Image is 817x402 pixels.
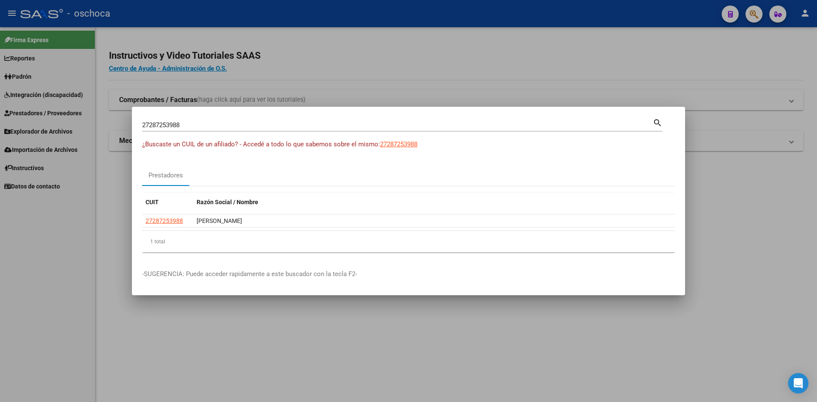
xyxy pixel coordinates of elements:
div: 1 total [142,231,675,252]
div: Prestadores [149,171,183,180]
div: Open Intercom Messenger [788,373,808,393]
div: [PERSON_NAME] [197,216,671,226]
span: CUIT [146,199,159,205]
span: Razón Social / Nombre [197,199,258,205]
datatable-header-cell: CUIT [142,193,193,211]
p: -SUGERENCIA: Puede acceder rapidamente a este buscador con la tecla F2- [142,269,675,279]
mat-icon: search [653,117,663,127]
span: 27287253988 [146,217,183,224]
span: 27287253988 [380,140,417,148]
datatable-header-cell: Razón Social / Nombre [193,193,675,211]
span: ¿Buscaste un CUIL de un afiliado? - Accedé a todo lo que sabemos sobre el mismo: [142,140,380,148]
